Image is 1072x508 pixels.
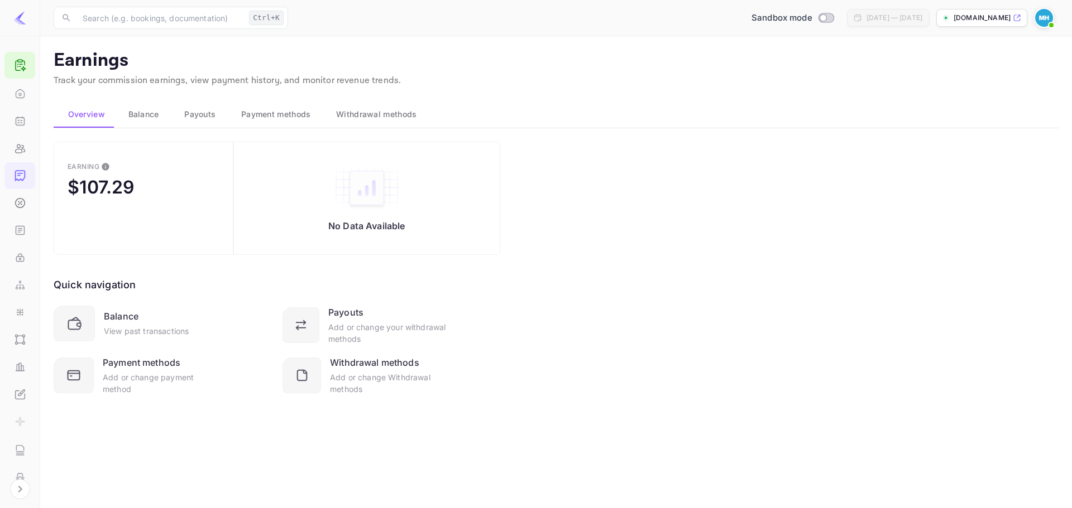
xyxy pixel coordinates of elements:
[68,108,105,121] span: Overview
[954,13,1011,23] p: [DOMAIN_NAME]
[752,12,812,25] span: Sandbox mode
[4,244,35,270] a: API Keys
[328,220,405,231] p: No Data Available
[68,162,99,171] div: Earning
[333,165,400,211] img: empty-state-table2.svg
[54,101,1059,128] div: scrollable auto tabs example
[330,356,419,369] div: Withdrawal methods
[103,371,218,395] div: Add or change payment method
[13,11,27,25] img: LiteAPI
[104,325,189,337] div: View past transactions
[4,437,35,462] a: API Logs
[4,80,35,106] a: Overview
[4,135,35,161] a: Team management
[249,11,284,25] div: Ctrl+K
[4,162,35,188] a: Earnings
[128,108,159,121] span: Balance
[54,50,1059,72] p: Earnings
[336,108,417,121] span: Withdrawal methods
[4,217,35,243] a: API docs and SDKs
[328,306,363,319] div: Payouts
[747,12,838,25] div: Switch to Production mode
[867,13,922,23] div: [DATE] — [DATE]
[103,356,180,369] div: Payment methods
[4,326,35,352] a: UI Components
[54,74,1059,88] p: Track your commission earnings, view payment history, and monitor revenue trends.
[241,108,311,121] span: Payment methods
[104,309,138,323] div: Balance
[330,371,447,395] div: Add or change Withdrawal methods
[4,190,35,215] a: Commission
[4,272,35,297] a: Webhooks
[4,299,35,325] a: Integrations
[10,479,30,499] button: Expand navigation
[68,176,134,198] div: $107.29
[4,464,35,490] a: Fraud management
[54,142,233,255] button: EarningThis is the amount of confirmed commission that will be paid to you on the next scheduled ...
[4,354,35,379] a: Performance
[76,7,245,29] input: Search (e.g. bookings, documentation)
[328,321,447,345] div: Add or change your withdrawal methods
[1035,9,1053,27] img: Michael Haddad
[4,381,35,407] a: Whitelabel
[97,158,114,176] button: This is the amount of confirmed commission that will be paid to you on the next scheduled deposit
[54,277,136,292] div: Quick navigation
[4,108,35,133] a: Bookings
[184,108,216,121] span: Payouts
